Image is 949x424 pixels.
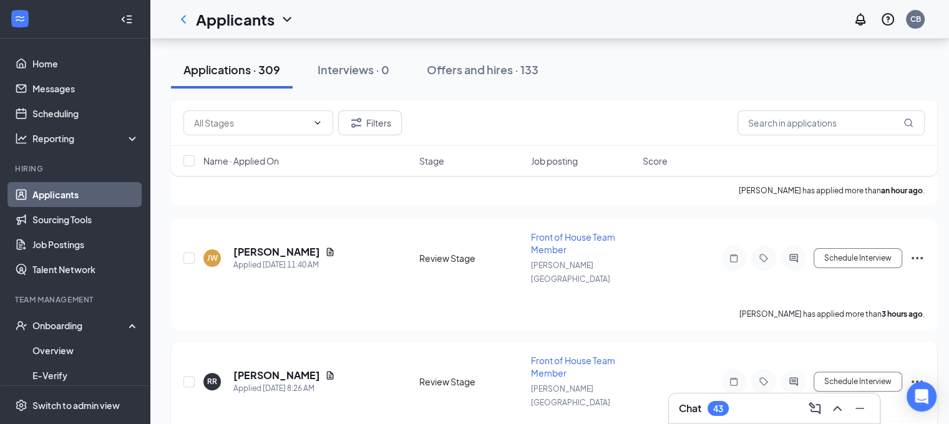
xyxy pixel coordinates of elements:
input: Search in applications [737,110,925,135]
svg: Note [726,377,741,387]
div: Team Management [15,294,137,305]
a: Overview [32,338,139,363]
p: [PERSON_NAME] has applied more than . [739,309,925,319]
div: Review Stage [419,252,523,264]
svg: Tag [756,253,771,263]
span: Stage [419,155,444,167]
button: ComposeMessage [805,398,825,418]
button: Schedule Interview [814,372,902,392]
div: JW [207,253,218,263]
div: Switch to admin view [32,399,120,412]
button: Minimize [850,398,870,418]
span: Job posting [531,155,578,167]
a: E-Verify [32,363,139,388]
h3: Chat [679,402,701,415]
span: Front of House Team Member [531,231,615,255]
a: Messages [32,76,139,101]
a: Talent Network [32,257,139,282]
b: 3 hours ago [882,309,923,319]
div: Onboarding [32,319,129,332]
svg: ChevronLeft [176,12,191,27]
a: Applicants [32,182,139,207]
svg: ChevronDown [280,12,294,27]
h5: [PERSON_NAME] [233,245,320,259]
svg: Document [325,247,335,257]
a: Job Postings [32,232,139,257]
svg: MagnifyingGlass [903,118,913,128]
div: Review Stage [419,375,523,388]
svg: Tag [756,377,771,387]
svg: QuestionInfo [880,12,895,27]
input: All Stages [194,116,308,130]
svg: Ellipses [910,251,925,266]
a: Home [32,51,139,76]
button: Filter Filters [338,110,402,135]
svg: ChevronUp [830,401,845,416]
div: RR [207,376,217,387]
svg: ActiveChat [786,377,801,387]
h5: [PERSON_NAME] [233,369,320,382]
svg: Minimize [852,401,867,416]
div: Applications · 309 [183,62,280,77]
p: [PERSON_NAME] has applied more than . [739,185,925,196]
svg: Ellipses [910,374,925,389]
div: Applied [DATE] 11:40 AM [233,259,335,271]
div: Offers and hires · 133 [427,62,538,77]
span: [PERSON_NAME][GEOGRAPHIC_DATA] [531,384,610,407]
h1: Applicants [196,9,275,30]
svg: ComposeMessage [807,401,822,416]
button: Schedule Interview [814,248,902,268]
div: Open Intercom Messenger [907,382,937,412]
svg: Settings [15,399,27,412]
b: an hour ago [881,186,923,195]
svg: ChevronDown [313,118,323,128]
svg: Filter [349,115,364,130]
svg: WorkstreamLogo [14,12,26,25]
svg: Collapse [120,13,133,26]
a: Sourcing Tools [32,207,139,232]
div: Applied [DATE] 8:26 AM [233,382,335,395]
button: ChevronUp [827,398,847,418]
span: [PERSON_NAME][GEOGRAPHIC_DATA] [531,261,610,284]
svg: Notifications [853,12,868,27]
span: Front of House Team Member [531,355,615,378]
span: Score [643,155,668,167]
span: Name · Applied On [203,155,279,167]
svg: Document [325,370,335,380]
div: Interviews · 0 [318,62,389,77]
div: Reporting [32,132,140,145]
a: Scheduling [32,101,139,126]
div: 43 [713,403,723,414]
svg: UserCheck [15,319,27,332]
div: CB [910,14,921,24]
svg: Analysis [15,132,27,145]
div: Hiring [15,163,137,174]
svg: ActiveChat [786,253,801,263]
svg: Note [726,253,741,263]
